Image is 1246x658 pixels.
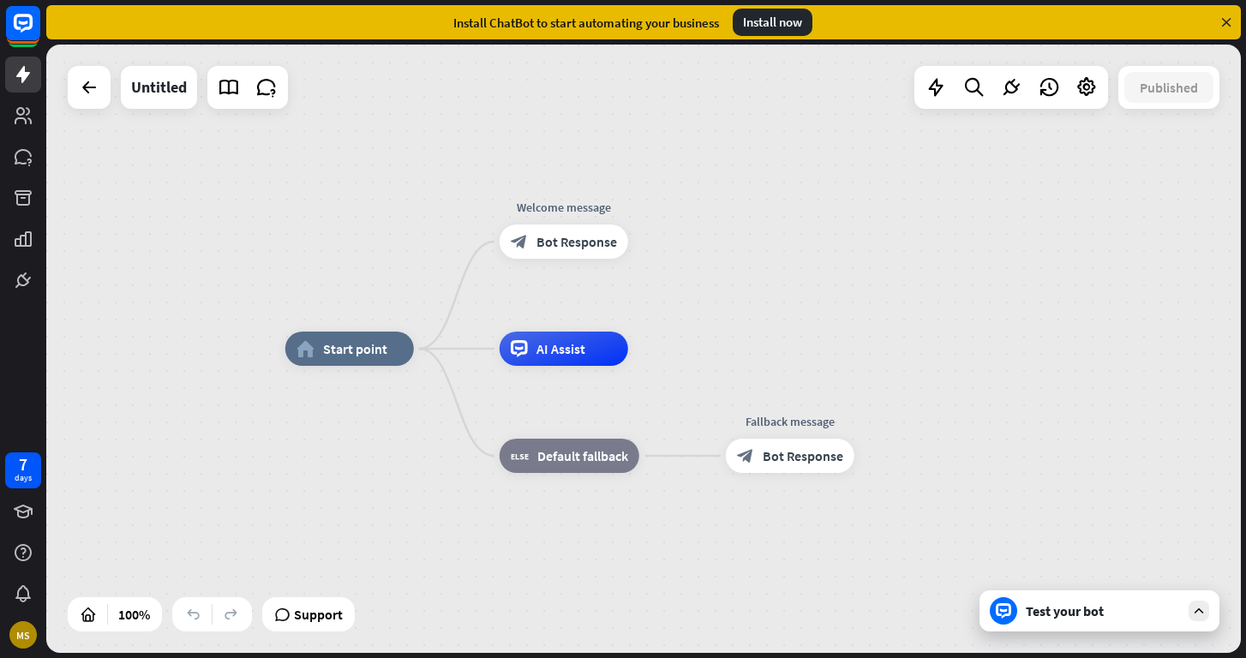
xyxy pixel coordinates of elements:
a: 7 days [5,452,41,488]
div: Install now [733,9,812,36]
div: 7 [19,457,27,472]
span: Default fallback [537,447,628,464]
span: Support [294,601,343,628]
button: Open LiveChat chat widget [14,7,65,58]
span: AI Assist [536,340,585,357]
button: Published [1124,72,1213,103]
div: Test your bot [1026,602,1180,619]
div: MS [9,621,37,649]
i: block_bot_response [511,233,528,250]
i: block_fallback [511,447,529,464]
div: Untitled [131,66,187,109]
span: Bot Response [536,233,617,250]
div: Welcome message [487,199,641,216]
span: Start point [323,340,387,357]
div: Fallback message [713,413,867,430]
i: block_bot_response [737,447,754,464]
div: Install ChatBot to start automating your business [453,15,719,31]
div: days [15,472,32,484]
span: Bot Response [763,447,843,464]
div: 100% [113,601,155,628]
i: home_2 [297,340,314,357]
